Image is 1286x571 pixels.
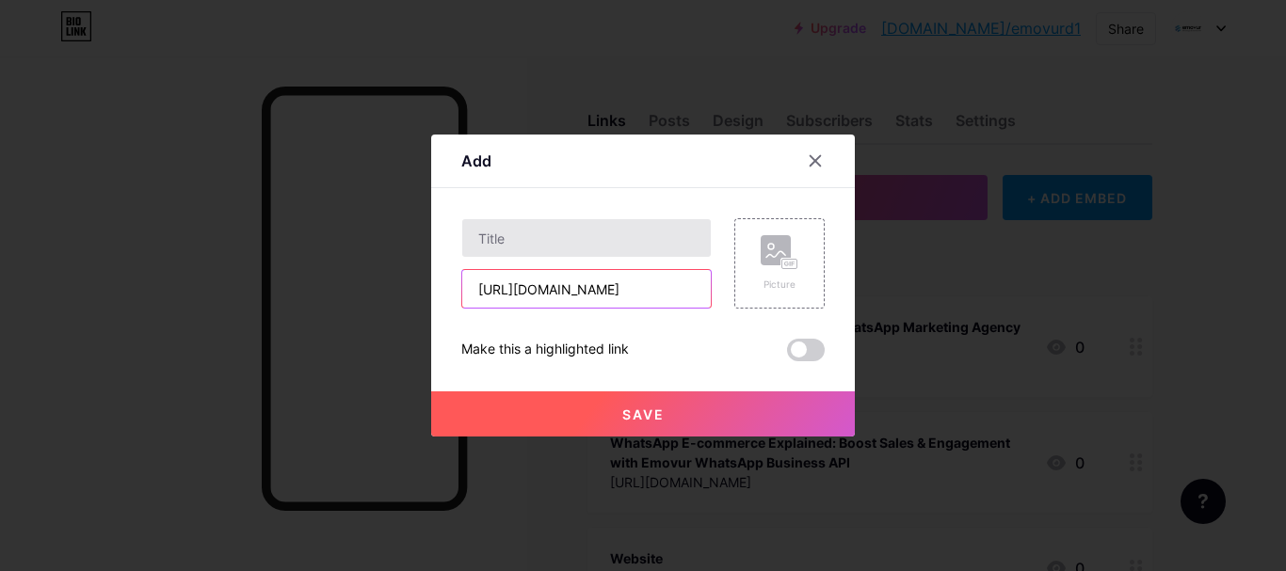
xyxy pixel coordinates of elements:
input: URL [462,270,711,308]
span: Save [622,406,665,422]
div: Make this a highlighted link [461,339,629,361]
div: Add [461,150,491,172]
input: Title [462,219,711,257]
button: Save [431,391,855,436]
div: Picture [761,278,798,292]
